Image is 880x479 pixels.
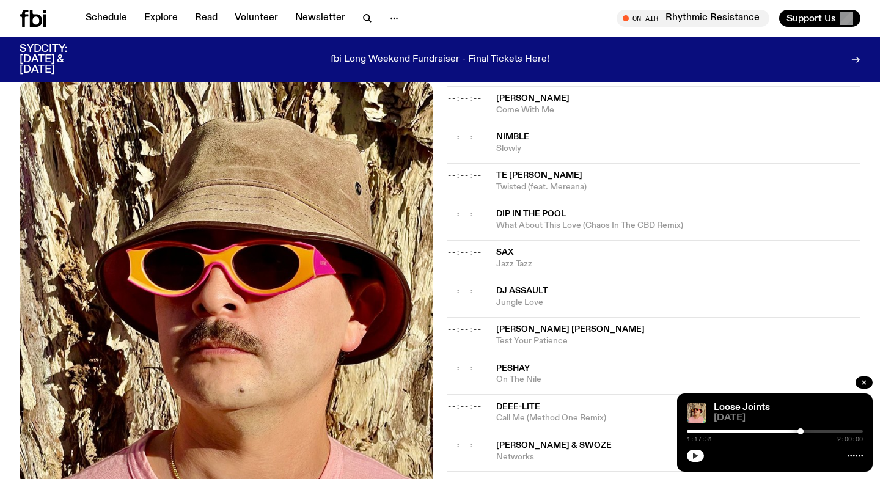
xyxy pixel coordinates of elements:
span: Te [PERSON_NAME] [496,171,582,180]
span: --:--:-- [447,286,482,296]
img: Tyson stands in front of a paperbark tree wearing orange sunglasses, a suede bucket hat and a pin... [687,403,706,423]
span: What About This Love (Chaos In The CBD Remix) [496,220,860,232]
span: [DATE] [714,414,863,423]
span: Support Us [787,13,836,24]
span: Slowly [496,143,860,155]
span: 1:17:31 [687,436,713,442]
span: --:--:-- [447,209,482,219]
button: Support Us [779,10,860,27]
span: Twisted (feat. Mereana) [496,181,860,193]
a: Schedule [78,10,134,27]
span: Come With Me [496,104,860,116]
span: --:--:-- [447,132,482,142]
span: Test Your Patience [496,335,860,347]
span: --:--:-- [447,401,482,411]
span: [PERSON_NAME] & Swoze [496,441,612,450]
span: --:--:-- [447,363,482,373]
a: Newsletter [288,10,353,27]
span: --:--:-- [447,440,482,450]
a: Read [188,10,225,27]
span: --:--:-- [447,324,482,334]
a: Loose Joints [714,403,770,412]
span: Jazz Tazz [496,258,860,270]
span: Nimble [496,133,529,141]
span: --:--:-- [447,170,482,180]
span: --:--:-- [447,93,482,103]
span: DJ Assault [496,287,548,295]
span: --:--:-- [447,247,482,257]
button: On AirRhythmic Resistance [617,10,769,27]
p: fbi Long Weekend Fundraiser - Final Tickets Here! [331,54,549,65]
h3: SYDCITY: [DATE] & [DATE] [20,44,98,75]
span: [PERSON_NAME] [PERSON_NAME] [496,325,645,334]
a: Explore [137,10,185,27]
span: Deee-Lite [496,403,540,411]
span: Call Me (Method One Remix) [496,412,860,424]
span: On The Nile [496,374,860,386]
span: Sax [496,248,513,257]
span: 2:00:00 [837,436,863,442]
span: Peshay [496,364,530,373]
span: [PERSON_NAME] [496,94,570,103]
span: dip in the pool [496,210,566,218]
span: Networks [496,452,860,463]
span: Jungle Love [496,297,860,309]
a: Volunteer [227,10,285,27]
